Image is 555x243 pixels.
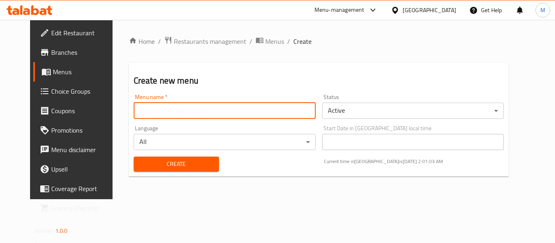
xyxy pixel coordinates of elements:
[324,158,504,165] p: Current time in [GEOGRAPHIC_DATA] is [DATE] 2:01:03 AM
[51,86,116,96] span: Choice Groups
[158,37,161,46] li: /
[55,226,68,236] span: 1.0.0
[134,103,316,119] input: Please enter Menu name
[134,157,219,172] button: Create
[33,179,123,198] a: Coverage Report
[33,82,123,101] a: Choice Groups
[51,47,116,57] span: Branches
[33,140,123,159] a: Menu disclaimer
[51,125,116,135] span: Promotions
[33,120,123,140] a: Promotions
[53,67,116,77] span: Menus
[134,75,504,87] h2: Create new menu
[314,5,364,15] div: Menu-management
[249,37,252,46] li: /
[51,145,116,155] span: Menu disclaimer
[134,134,316,150] div: All
[129,36,509,47] nav: breadcrumb
[51,28,116,38] span: Edit Restaurant
[33,101,123,120] a: Coupons
[51,184,116,194] span: Coverage Report
[287,37,290,46] li: /
[129,37,155,46] a: Home
[33,23,123,43] a: Edit Restaurant
[174,37,246,46] span: Restaurants management
[140,159,212,169] span: Create
[33,62,123,82] a: Menus
[164,36,246,47] a: Restaurants management
[34,226,54,236] span: Version:
[33,43,123,62] a: Branches
[51,164,116,174] span: Upsell
[265,37,284,46] span: Menus
[51,106,116,116] span: Coupons
[33,159,123,179] a: Upsell
[540,6,545,15] span: M
[33,198,123,218] a: Grocery Checklist
[403,6,456,15] div: [GEOGRAPHIC_DATA]
[293,37,312,46] span: Create
[51,203,116,213] span: Grocery Checklist
[322,103,504,119] div: Active
[256,36,284,47] a: Menus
